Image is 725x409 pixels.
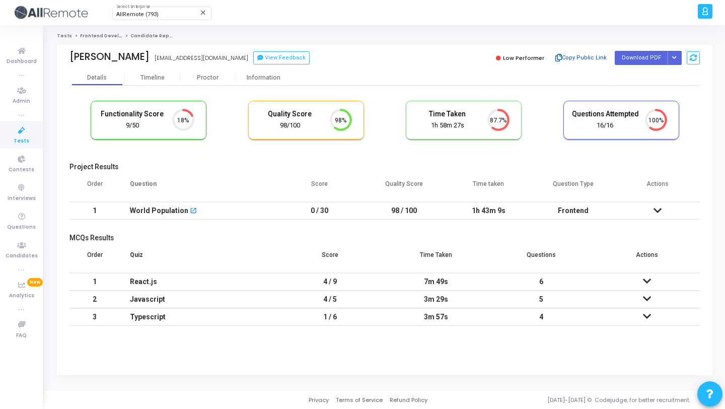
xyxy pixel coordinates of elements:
[277,308,383,326] td: 1 / 6
[6,252,38,260] span: Candidates
[503,54,544,62] span: Low Performer
[489,245,595,273] th: Questions
[69,202,120,220] td: 1
[99,121,166,130] div: 9/50
[277,202,362,220] td: 0 / 30
[390,396,427,404] a: Refund Policy
[393,274,479,290] div: 7m 49s
[57,33,712,39] nav: breadcrumb
[69,273,120,291] td: 1
[336,396,383,404] a: Terms of Service
[277,291,383,308] td: 4 / 5
[7,223,36,232] span: Questions
[140,74,165,82] div: Timeline
[277,174,362,202] th: Score
[489,308,595,326] td: 4
[571,121,639,130] div: 16/16
[180,74,236,82] div: Proctor
[16,331,27,340] span: FAQ
[362,202,447,220] td: 98 / 100
[253,51,310,64] button: View Feedback
[130,309,267,325] div: Typescript
[414,110,481,118] h5: Time Taken
[13,3,88,23] img: logo
[120,245,277,273] th: Quiz
[87,74,107,82] div: Details
[594,245,700,273] th: Actions
[69,174,120,202] th: Order
[57,33,72,39] a: Tests
[489,291,595,308] td: 5
[120,174,277,202] th: Question
[489,273,595,291] td: 6
[80,33,141,39] a: Frontend Developer (L5)
[69,163,700,171] h5: Project Results
[552,50,610,65] button: Copy Public Link
[155,54,248,62] div: [EMAIL_ADDRESS][DOMAIN_NAME]
[531,174,615,202] th: Question Type
[447,174,531,202] th: Time taken
[309,396,329,404] a: Privacy
[13,97,30,106] span: Admin
[69,234,700,242] h5: MCQs Results
[256,110,324,118] h5: Quality Score
[256,121,324,130] div: 98/100
[69,291,120,308] td: 2
[190,208,197,215] mat-icon: open_in_new
[130,274,267,290] div: React.js
[393,291,479,308] div: 3m 29s
[7,57,37,66] span: Dashboard
[414,121,481,130] div: 1h 58m 27s
[571,110,639,118] h5: Questions Attempted
[531,202,615,220] td: Frontend
[427,396,712,404] div: [DATE]-[DATE] © Codejudge, for better recruitment.
[130,291,267,308] div: Javascript
[130,202,188,219] div: World Population
[9,292,34,300] span: Analytics
[668,51,682,64] div: Button group with nested dropdown
[8,194,36,203] span: Interviews
[277,245,383,273] th: Score
[277,273,383,291] td: 4 / 9
[615,174,700,202] th: Actions
[362,174,447,202] th: Quality Score
[615,51,668,64] button: Download PDF
[69,51,150,62] div: [PERSON_NAME]
[199,9,207,17] mat-icon: Clear
[130,33,177,39] span: Candidate Report
[447,202,531,220] td: 1h 43m 9s
[236,74,291,82] div: Information
[383,245,489,273] th: Time Taken
[69,308,120,326] td: 3
[393,309,479,325] div: 3m 57s
[9,166,34,174] span: Contests
[99,110,166,118] h5: Functionality Score
[27,278,43,287] span: New
[69,245,120,273] th: Order
[116,11,159,18] span: AllRemote (793)
[14,137,29,146] span: Tests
